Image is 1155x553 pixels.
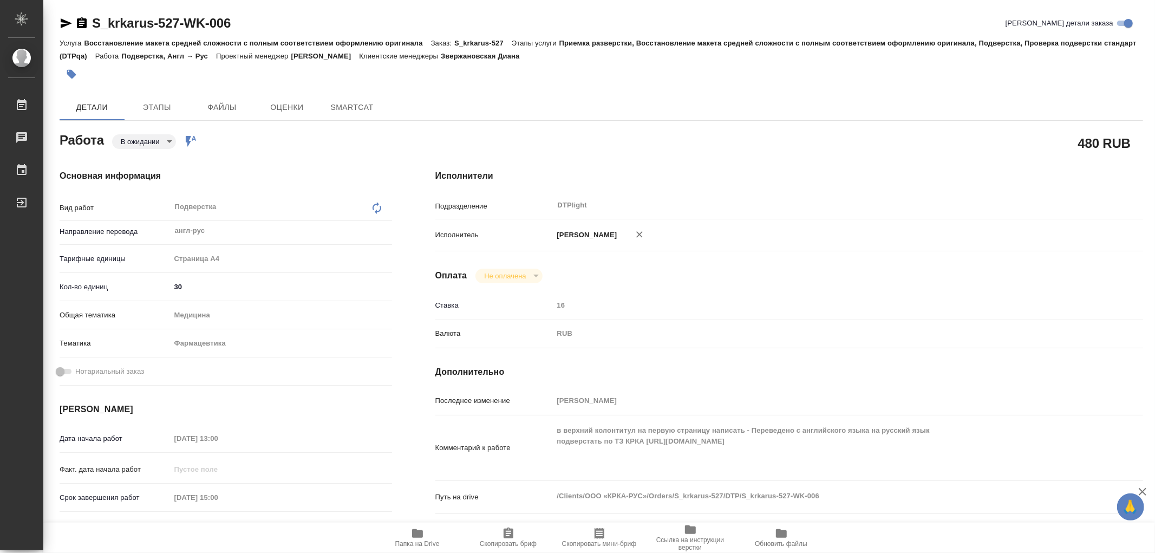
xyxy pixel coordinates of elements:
button: Папка на Drive [372,523,463,553]
div: В ожидании [112,134,176,149]
button: 🙏 [1117,493,1144,521]
span: Скопировать бриф [480,540,537,548]
p: [PERSON_NAME] [553,230,617,240]
p: S_krkarus-527 [454,39,512,47]
a: S_krkarus-527-WK-006 [92,16,231,30]
input: Пустое поле [171,431,265,446]
p: [PERSON_NAME] [291,52,360,60]
span: Скопировать мини-бриф [562,540,636,548]
p: Этапы услуги [512,39,559,47]
p: Кол-во единиц [60,282,171,292]
span: Папка на Drive [395,540,440,548]
input: Пустое поле [553,393,1084,408]
p: Путь на drive [435,492,553,503]
button: Добавить тэг [60,62,83,86]
button: В ожидании [118,137,163,146]
p: Исполнитель [435,230,553,240]
p: Подразделение [435,201,553,212]
span: Детали [66,101,118,114]
h4: Исполнители [435,170,1143,183]
h4: Дополнительно [435,366,1143,379]
h4: [PERSON_NAME] [60,403,392,416]
span: Оценки [261,101,313,114]
h4: Оплата [435,269,467,282]
button: Скопировать ссылку для ЯМессенджера [60,17,73,30]
textarea: /Clients/ООО «КРКА-РУС»/Orders/S_krkarus-527/DTP/S_krkarus-527-WK-006 [553,487,1084,505]
input: ✎ Введи что-нибудь [171,279,392,295]
p: Общая тематика [60,310,171,321]
p: Комментарий к работе [435,443,553,453]
p: Ставка [435,300,553,311]
span: Этапы [131,101,183,114]
p: Восстановление макета средней сложности с полным соответствием оформлению оригинала [84,39,430,47]
p: Клиентские менеджеры [359,52,441,60]
p: Срок завершения работ [60,492,171,503]
button: Не оплачена [481,271,529,281]
p: Валюта [435,328,553,339]
input: Пустое поле [553,297,1084,313]
h4: Основная информация [60,170,392,183]
div: Медицина [171,306,392,324]
p: Звержановская Диана [441,52,527,60]
p: Дата начала работ [60,433,171,444]
button: Обновить файлы [736,523,827,553]
span: 🙏 [1121,496,1140,518]
button: Удалить исполнителя [628,223,651,246]
p: Заказ: [431,39,454,47]
input: Пустое поле [171,461,265,477]
textarea: в верхний колонтитул на первую страницу написать - Переведено с английского языка на русский язык... [553,421,1084,472]
p: Факт. дата начала работ [60,464,171,475]
p: Подверстка, Англ → Рус [121,52,216,60]
span: SmartCat [326,101,378,114]
span: Обновить файлы [755,540,807,548]
div: RUB [553,324,1084,343]
p: Работа [95,52,122,60]
p: Проектный менеджер [216,52,291,60]
div: Фармацевтика [171,334,392,353]
h2: Работа [60,129,104,149]
p: Последнее изменение [435,395,553,406]
p: Вид работ [60,203,171,213]
p: Тарифные единицы [60,253,171,264]
button: Скопировать ссылку [75,17,88,30]
input: Пустое поле [171,490,265,505]
h2: 480 RUB [1078,134,1131,152]
p: Тематика [60,338,171,349]
button: Скопировать бриф [463,523,554,553]
span: Файлы [196,101,248,114]
button: Скопировать мини-бриф [554,523,645,553]
button: Ссылка на инструкции верстки [645,523,736,553]
div: Страница А4 [171,250,392,268]
span: Нотариальный заказ [75,366,144,377]
p: Услуга [60,39,84,47]
span: Ссылка на инструкции верстки [651,536,729,551]
p: Направление перевода [60,226,171,237]
span: [PERSON_NAME] детали заказа [1006,18,1113,29]
p: Приемка разверстки, Восстановление макета средней сложности с полным соответствием оформлению ори... [60,39,1137,60]
div: В ожидании [475,269,542,283]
